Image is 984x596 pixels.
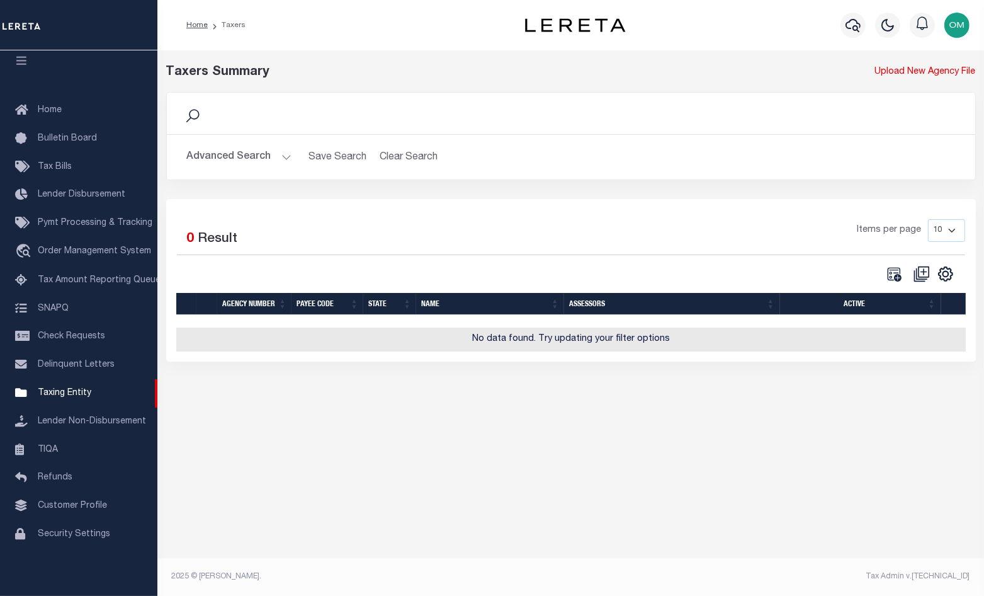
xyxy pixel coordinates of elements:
span: 0 [187,232,195,246]
span: Taxing Entity [38,389,91,398]
span: Lender Non-Disbursement [38,417,146,426]
img: svg+xml;base64,PHN2ZyB4bWxucz0iaHR0cDovL3d3dy53My5vcmcvMjAwMC9zdmciIHBvaW50ZXItZXZlbnRzPSJub25lIi... [944,13,970,38]
i: travel_explore [15,244,35,260]
span: Check Requests [38,332,105,341]
a: Upload New Agency File [875,66,976,79]
span: TIQA [38,445,58,454]
span: Tax Bills [38,163,72,171]
button: Advanced Search [187,145,291,169]
span: SNAPQ [38,304,69,312]
th: Payee Code: activate to sort column ascending [291,293,363,315]
span: Order Management System [38,247,151,256]
button: Clear Search [375,145,443,169]
a: Home [186,21,208,29]
div: Tax Admin v.[TECHNICAL_ID] [580,571,970,582]
th: Name: activate to sort column ascending [416,293,564,315]
th: State: activate to sort column ascending [363,293,416,315]
span: Customer Profile [38,501,107,510]
div: Taxers Summary [166,63,769,82]
th: &nbsp; [941,293,967,315]
img: logo-dark.svg [525,18,626,32]
th: Agency Number: activate to sort column ascending [217,293,291,315]
span: Tax Amount Reporting Queue [38,276,161,285]
span: Security Settings [38,530,110,539]
span: Lender Disbursement [38,190,125,199]
span: Delinquent Letters [38,360,115,369]
span: Items per page [857,224,922,238]
span: Pymt Processing & Tracking [38,219,152,227]
li: Taxers [208,20,246,31]
th: Assessors: activate to sort column ascending [564,293,780,315]
div: 2025 © [PERSON_NAME]. [162,571,571,582]
button: Save Search [302,145,375,169]
span: Refunds [38,473,72,482]
label: Result [198,229,238,249]
th: Active: activate to sort column ascending [780,293,941,315]
td: No data found. Try updating your filter options [176,328,967,352]
span: Bulletin Board [38,134,97,143]
span: Home [38,106,62,115]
